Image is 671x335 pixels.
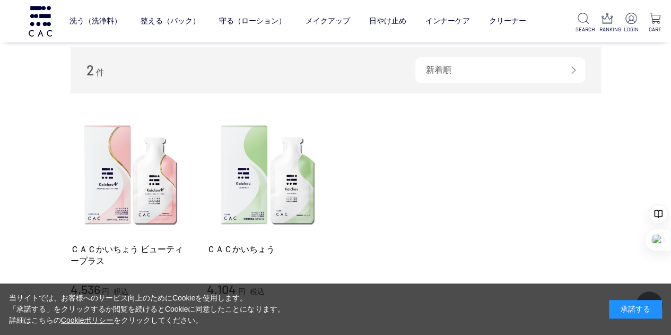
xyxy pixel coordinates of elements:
div: 承諾する [609,300,662,319]
a: 守る（ローション） [219,8,286,35]
p: RANKING [599,25,615,33]
a: RANKING [599,13,615,33]
a: ＣＡＣかいちょう [207,244,328,255]
a: 洗う（洗浄料） [69,8,121,35]
span: 2 [86,62,94,78]
span: 4,104 [207,281,236,297]
a: CART [647,13,663,33]
a: インナーケア [425,8,469,35]
span: 4,536 [71,281,100,297]
div: 当サイトでは、お客様へのサービス向上のためにCookieを使用します。 「承諾する」をクリックするか閲覧を続けるとCookieに同意したことになります。 詳細はこちらの をクリックしてください。 [9,293,285,326]
a: LOGIN [623,13,639,33]
a: Cookieポリシー [61,316,114,324]
p: LOGIN [623,25,639,33]
a: SEARCH [576,13,591,33]
img: ＣＡＣかいちょう ビューティープラス [71,115,191,236]
img: logo [27,6,54,36]
div: 新着順 [415,57,585,83]
a: 整える（パック） [141,8,200,35]
a: 日やけ止め [369,8,406,35]
a: メイクアップ [305,8,350,35]
a: クリーナー [489,8,526,35]
p: CART [647,25,663,33]
img: ＣＡＣかいちょう [207,115,328,236]
p: SEARCH [576,25,591,33]
span: 件 [96,68,104,77]
a: ＣＡＣかいちょう ビューティープラス [71,244,191,267]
